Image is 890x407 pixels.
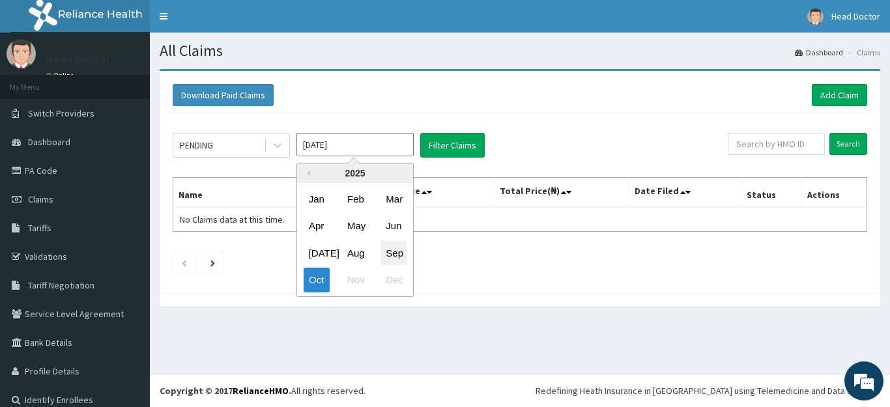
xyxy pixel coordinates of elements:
span: Claims [28,193,53,205]
th: Date Filed [629,178,741,208]
div: PENDING [180,139,213,152]
th: Actions [801,178,867,208]
div: Choose September 2025 [380,241,407,265]
div: 2025 [297,163,413,183]
div: Choose October 2025 [304,268,330,292]
input: Search by HMO ID [728,133,825,155]
span: Head Doctor [831,10,880,22]
span: Tariff Negotiation [28,279,94,291]
button: Previous Year [304,170,310,176]
div: month 2025-10 [297,186,413,294]
span: Dashboard [28,136,70,148]
th: Name [173,178,348,208]
li: Claims [844,47,880,58]
div: Redefining Heath Insurance in [GEOGRAPHIC_DATA] using Telemedicine and Data Science! [536,384,880,397]
input: Search [829,133,867,155]
footer: All rights reserved. [150,374,890,407]
span: Tariffs [28,222,51,234]
div: Choose February 2025 [342,187,368,211]
a: Dashboard [795,47,843,58]
th: Status [741,178,802,208]
a: Online [46,71,77,80]
div: Choose June 2025 [380,214,407,238]
span: We're online! [76,121,180,253]
div: Choose April 2025 [304,214,330,238]
h1: All Claims [160,42,880,59]
img: d_794563401_company_1708531726252_794563401 [24,65,53,98]
div: Choose May 2025 [342,214,368,238]
button: Filter Claims [420,133,485,158]
th: Total Price(₦) [494,178,629,208]
strong: Copyright © 2017 . [160,385,291,397]
span: No Claims data at this time. [180,214,285,225]
a: RelianceHMO [233,385,289,397]
input: Select Month and Year [296,133,414,156]
a: Previous page [181,257,187,268]
p: Head Doctor [46,53,110,64]
div: Choose January 2025 [304,187,330,211]
div: Choose August 2025 [342,241,368,265]
span: Switch Providers [28,107,94,119]
img: User Image [7,39,36,68]
div: Choose March 2025 [380,187,407,211]
a: Next page [210,257,215,268]
textarea: Type your message and hit 'Enter' [7,270,248,315]
a: Add Claim [812,84,867,106]
div: Choose July 2025 [304,241,330,265]
div: Minimize live chat window [214,7,245,38]
div: Chat with us now [68,73,219,90]
button: Download Paid Claims [173,84,274,106]
img: User Image [807,8,824,25]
